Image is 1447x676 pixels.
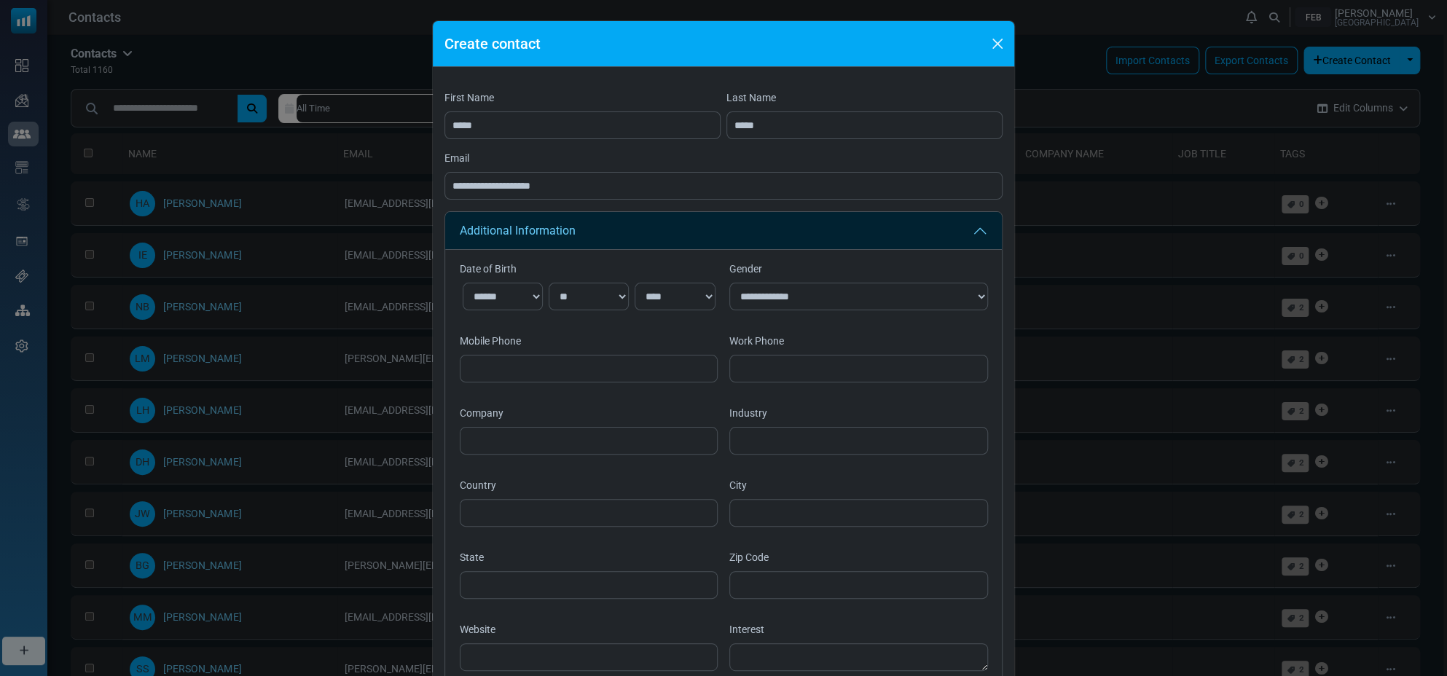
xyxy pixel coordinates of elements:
[729,550,769,565] label: Zip Code
[460,622,495,637] label: Website
[987,33,1008,55] button: Close
[729,622,764,637] label: Interest
[729,478,747,493] label: City
[444,151,469,166] label: Email
[460,334,521,349] label: Mobile Phone
[460,550,484,565] label: State
[444,90,494,106] label: First Name
[444,33,541,55] h5: Create contact
[460,406,503,421] label: Company
[726,90,776,106] label: Last Name
[460,262,517,277] label: Date of Birth
[729,334,784,349] label: Work Phone
[729,262,762,277] label: Gender
[445,212,1002,250] button: Additional Information
[460,478,496,493] label: Country
[729,406,767,421] label: Industry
